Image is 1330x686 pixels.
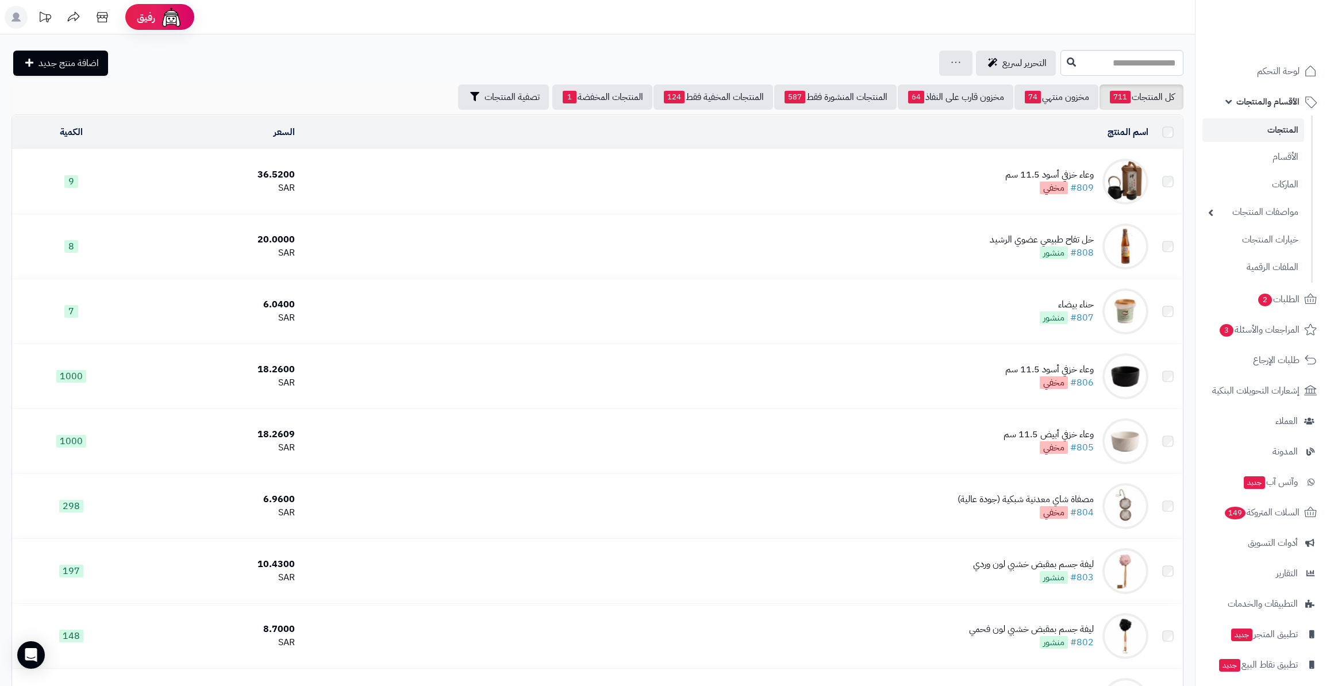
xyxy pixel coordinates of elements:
[785,91,805,103] span: 587
[1202,255,1304,280] a: الملفات الرقمية
[64,175,78,188] span: 9
[1040,506,1068,519] span: مخفي
[1202,200,1304,225] a: مواصفات المنتجات
[1202,438,1323,465] a: المدونة
[30,6,59,32] a: تحديثات المنصة
[1070,571,1094,584] a: #803
[990,233,1094,246] div: خل تفاح طبيعي عضوي الرشيد
[1248,535,1298,551] span: أدوات التسويق
[1202,590,1323,618] a: التطبيقات والخدمات
[458,84,549,110] button: تصفية المنتجات
[1202,468,1323,496] a: وآتس آبجديد
[1040,298,1094,311] div: حناء بيضاء
[1014,84,1098,110] a: مخزون منتهي74
[135,493,295,506] div: 6.9600
[1202,286,1323,313] a: الطلبات2
[1202,560,1323,587] a: التقارير
[1102,613,1148,659] img: ليفة جسم بمقبض خشبي لون فحمي
[135,182,295,195] div: SAR
[1002,56,1047,70] span: التحرير لسريع
[1212,383,1300,399] span: إشعارات التحويلات البنكية
[485,90,540,104] span: تصفية المنتجات
[1004,428,1094,441] div: وعاء خزفي أبيض 11.5 سم
[1224,504,1300,521] span: السلات المتروكة
[654,84,773,110] a: المنتجات المخفية فقط124
[135,623,295,636] div: 8.7000
[1220,324,1233,337] span: 3
[1070,246,1094,260] a: #808
[1202,346,1323,374] a: طلبات الإرجاع
[274,125,295,139] a: السعر
[1258,294,1272,306] span: 2
[1228,596,1298,612] span: التطبيقات والخدمات
[135,558,295,571] div: 10.4300
[135,506,295,519] div: SAR
[898,84,1013,110] a: مخزون قارب على النفاذ64
[908,91,924,103] span: 64
[135,571,295,584] div: SAR
[137,10,155,24] span: رفيق
[1202,621,1323,648] a: تطبيق المتجرجديد
[135,246,295,260] div: SAR
[64,240,78,253] span: 8
[135,441,295,454] div: SAR
[135,168,295,182] div: 36.5200
[1102,159,1148,205] img: وعاء خزفي أسود 11.5 سم
[1202,228,1304,252] a: خيارات المنتجات
[1230,626,1298,642] span: تطبيق المتجر
[1102,548,1148,594] img: ليفة جسم بمقبض خشبي لون وردي
[1108,125,1148,139] a: اسم المنتج
[1218,657,1298,673] span: تطبيق نقاط البيع
[1040,376,1068,389] span: مخفي
[1273,444,1298,460] span: المدونة
[59,630,83,642] span: 148
[60,125,83,139] a: الكمية
[1040,311,1068,324] span: منشور
[39,56,99,70] span: اضافة منتج جديد
[56,370,86,383] span: 1000
[552,84,652,110] a: المنتجات المخفضة1
[1275,413,1298,429] span: العملاء
[1231,629,1252,641] span: جديد
[1070,311,1094,325] a: #807
[135,233,295,246] div: 20.0000
[135,376,295,390] div: SAR
[1244,476,1265,489] span: جديد
[59,565,83,577] span: 197
[1236,94,1300,110] span: الأقسام والمنتجات
[1100,84,1183,110] a: كل المنتجات711
[1110,91,1131,103] span: 711
[1070,181,1094,195] a: #809
[135,298,295,311] div: 6.0400
[1202,377,1323,404] a: إشعارات التحويلات البنكية
[1040,246,1068,259] span: منشور
[56,435,86,448] span: 1000
[1202,499,1323,526] a: السلات المتروكة149
[135,363,295,376] div: 18.2600
[13,51,108,76] a: اضافة منتج جديد
[1005,168,1094,182] div: وعاء خزفي أسود 11.5 سم
[1202,651,1323,679] a: تطبيق نقاط البيعجديد
[1070,441,1094,454] a: #805
[17,641,45,669] div: Open Intercom Messenger
[160,6,183,29] img: ai-face.png
[59,500,83,512] span: 298
[64,305,78,318] span: 7
[1005,363,1094,376] div: وعاء خزفي أسود 11.5 سم
[1040,571,1068,584] span: منشور
[774,84,897,110] a: المنتجات المنشورة فقط587
[1257,291,1300,307] span: الطلبات
[563,91,576,103] span: 1
[1025,91,1041,103] span: 74
[1070,376,1094,390] a: #806
[1040,636,1068,649] span: منشور
[1040,441,1068,454] span: مخفي
[1102,483,1148,529] img: مصفاة شاي معدنية شبكية (جودة عالية)
[1102,223,1148,269] img: خل تفاح طبيعي عضوي الرشيد
[135,636,295,649] div: SAR
[1040,182,1068,194] span: مخفي
[1070,506,1094,519] a: #804
[1202,529,1323,557] a: أدوات التسويق
[958,493,1094,506] div: مصفاة شاي معدنية شبكية (جودة عالية)
[1202,316,1323,344] a: المراجعات والأسئلة3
